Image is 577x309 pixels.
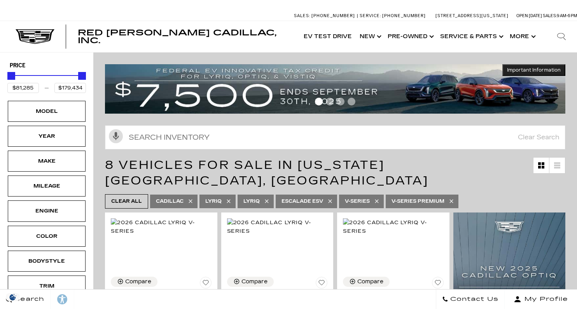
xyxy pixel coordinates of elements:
[27,207,66,215] div: Engine
[227,277,274,287] button: Compare Vehicle
[8,151,86,172] div: MakeMake
[111,218,212,235] img: 2026 Cadillac LYRIQ V-Series
[12,294,44,305] span: Search
[54,83,86,93] input: Maximum
[241,278,268,285] div: Compare
[109,129,123,143] svg: Click to toggle on voice search
[294,13,310,18] span: Sales:
[243,197,260,206] span: LYRIQ
[27,157,66,165] div: Make
[360,13,381,18] span: Service:
[543,13,557,18] span: Sales:
[505,290,577,309] button: Open user profile menu
[316,277,327,291] button: Save Vehicle
[78,29,292,44] a: Red [PERSON_NAME] Cadillac, Inc.
[436,290,505,309] a: Contact Us
[343,277,390,287] button: Compare Vehicle
[507,67,561,73] span: Important Information
[105,125,565,149] input: Search Inventory
[337,98,344,105] span: Go to slide 3
[345,197,370,206] span: V-Series
[382,13,426,18] span: [PHONE_NUMBER]
[8,200,86,221] div: EngineEngine
[521,294,568,305] span: My Profile
[315,98,323,105] span: Go to slide 1
[282,197,323,206] span: Escalade ESV
[348,98,355,105] span: Go to slide 4
[326,98,334,105] span: Go to slide 2
[435,13,509,18] a: [STREET_ADDRESS][US_STATE]
[111,277,157,287] button: Compare Vehicle
[502,64,565,76] button: Important Information
[432,277,444,291] button: Save Vehicle
[200,277,212,291] button: Save Vehicle
[436,21,506,52] a: Service & Parts
[557,13,577,18] span: 9 AM-6 PM
[27,182,66,190] div: Mileage
[27,257,66,265] div: Bodystyle
[8,226,86,247] div: ColorColor
[227,218,328,235] img: 2026 Cadillac LYRIQ V-Series
[27,232,66,241] div: Color
[384,21,436,52] a: Pre-Owned
[125,278,151,285] div: Compare
[343,218,444,235] img: 2026 Cadillac LYRIQ V-Series
[156,197,184,206] span: Cadillac
[8,276,86,297] div: TrimTrim
[8,176,86,197] div: MileageMileage
[8,101,86,122] div: ModelModel
[356,21,384,52] a: New
[27,132,66,140] div: Year
[4,293,22,301] img: Opt-Out Icon
[516,13,542,18] span: Open [DATE]
[205,197,222,206] span: Lyriq
[78,72,86,80] div: Maximum Price
[16,29,54,44] img: Cadillac Dark Logo with Cadillac White Text
[300,21,356,52] a: EV Test Drive
[8,126,86,147] div: YearYear
[8,251,86,272] div: BodystyleBodystyle
[311,13,355,18] span: [PHONE_NUMBER]
[392,197,444,206] span: V-Series Premium
[105,158,428,188] span: 8 Vehicles for Sale in [US_STATE][GEOGRAPHIC_DATA], [GEOGRAPHIC_DATA]
[294,14,357,18] a: Sales: [PHONE_NUMBER]
[7,83,39,93] input: Minimum
[105,64,565,114] img: vrp-tax-ending-august-version
[506,21,538,52] button: More
[78,28,276,45] span: Red [PERSON_NAME] Cadillac, Inc.
[7,72,15,80] div: Minimum Price
[111,197,142,206] span: Clear All
[10,62,84,69] h5: Price
[27,107,66,116] div: Model
[357,14,428,18] a: Service: [PHONE_NUMBER]
[27,282,66,290] div: Trim
[357,278,383,285] div: Compare
[4,293,22,301] section: Click to Open Cookie Consent Modal
[448,294,498,305] span: Contact Us
[7,69,86,93] div: Price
